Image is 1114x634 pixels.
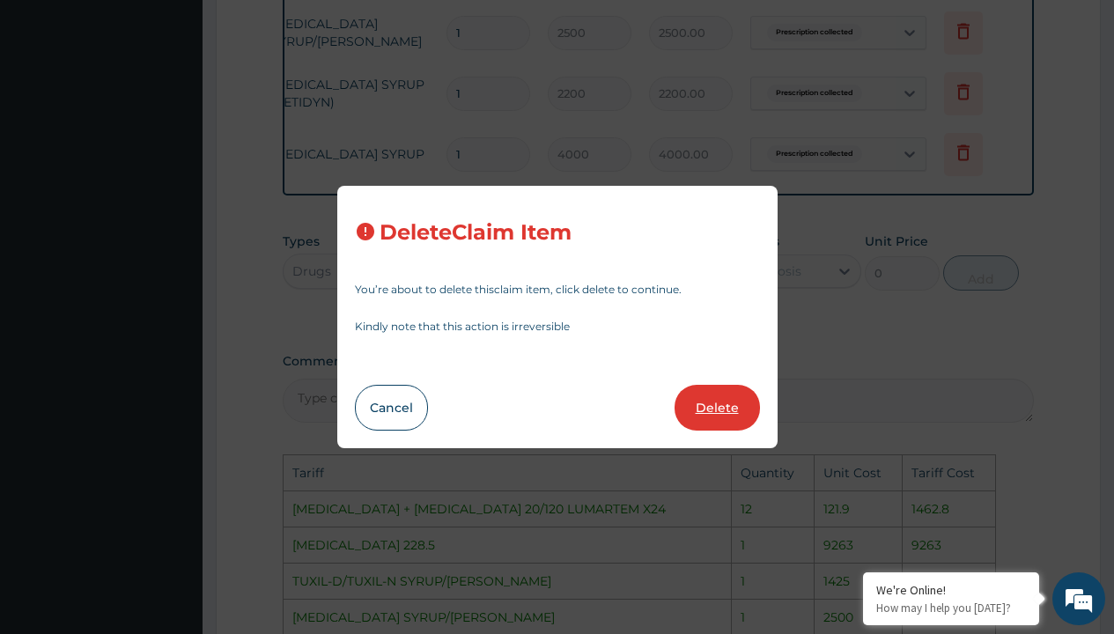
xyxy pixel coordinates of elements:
[876,601,1026,616] p: How may I help you today?
[355,284,760,295] p: You’re about to delete this claim item , click delete to continue.
[102,199,243,377] span: We're online!
[355,385,428,431] button: Cancel
[675,385,760,431] button: Delete
[355,321,760,332] p: Kindly note that this action is irreversible
[876,582,1026,598] div: We're Online!
[289,9,331,51] div: Minimize live chat window
[33,88,71,132] img: d_794563401_company_1708531726252_794563401
[92,99,296,122] div: Chat with us now
[9,436,336,498] textarea: Type your message and hit 'Enter'
[380,221,572,245] h3: Delete Claim Item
